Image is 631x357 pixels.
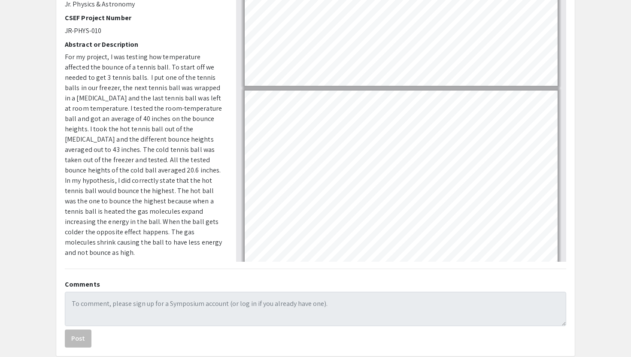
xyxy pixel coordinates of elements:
[65,26,223,36] p: JR-PHYS-010
[65,52,222,257] span: For my project, I was testing how temperature affected the bounce of a tennis ball. To start off ...
[241,87,561,270] div: Page 2
[65,280,566,288] h2: Comments
[65,14,223,22] h2: CSEF Project Number
[65,40,223,48] h2: Abstract or Description
[65,330,91,348] button: Post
